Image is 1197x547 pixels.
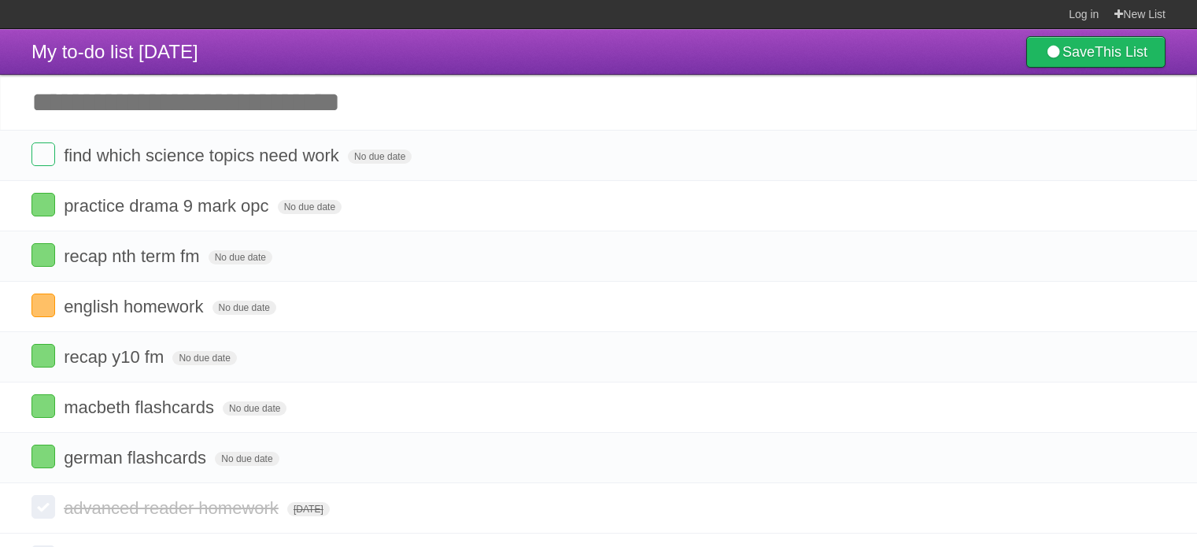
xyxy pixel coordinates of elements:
[31,243,55,267] label: Done
[209,250,272,264] span: No due date
[31,193,55,216] label: Done
[64,297,207,316] span: english homework
[348,150,412,164] span: No due date
[64,146,343,165] span: find which science topics need work
[64,397,218,417] span: macbeth flashcards
[64,498,283,518] span: advanced reader homework
[287,502,330,516] span: [DATE]
[31,394,55,418] label: Done
[215,452,279,466] span: No due date
[64,246,203,266] span: recap nth term fm
[223,401,286,416] span: No due date
[278,200,342,214] span: No due date
[212,301,276,315] span: No due date
[31,41,198,62] span: My to-do list [DATE]
[172,351,236,365] span: No due date
[1095,44,1147,60] b: This List
[64,448,210,468] span: german flashcards
[31,142,55,166] label: Done
[64,196,272,216] span: practice drama 9 mark opc
[31,294,55,317] label: Done
[64,347,168,367] span: recap y10 fm
[1026,36,1166,68] a: SaveThis List
[31,495,55,519] label: Done
[31,344,55,368] label: Done
[31,445,55,468] label: Done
